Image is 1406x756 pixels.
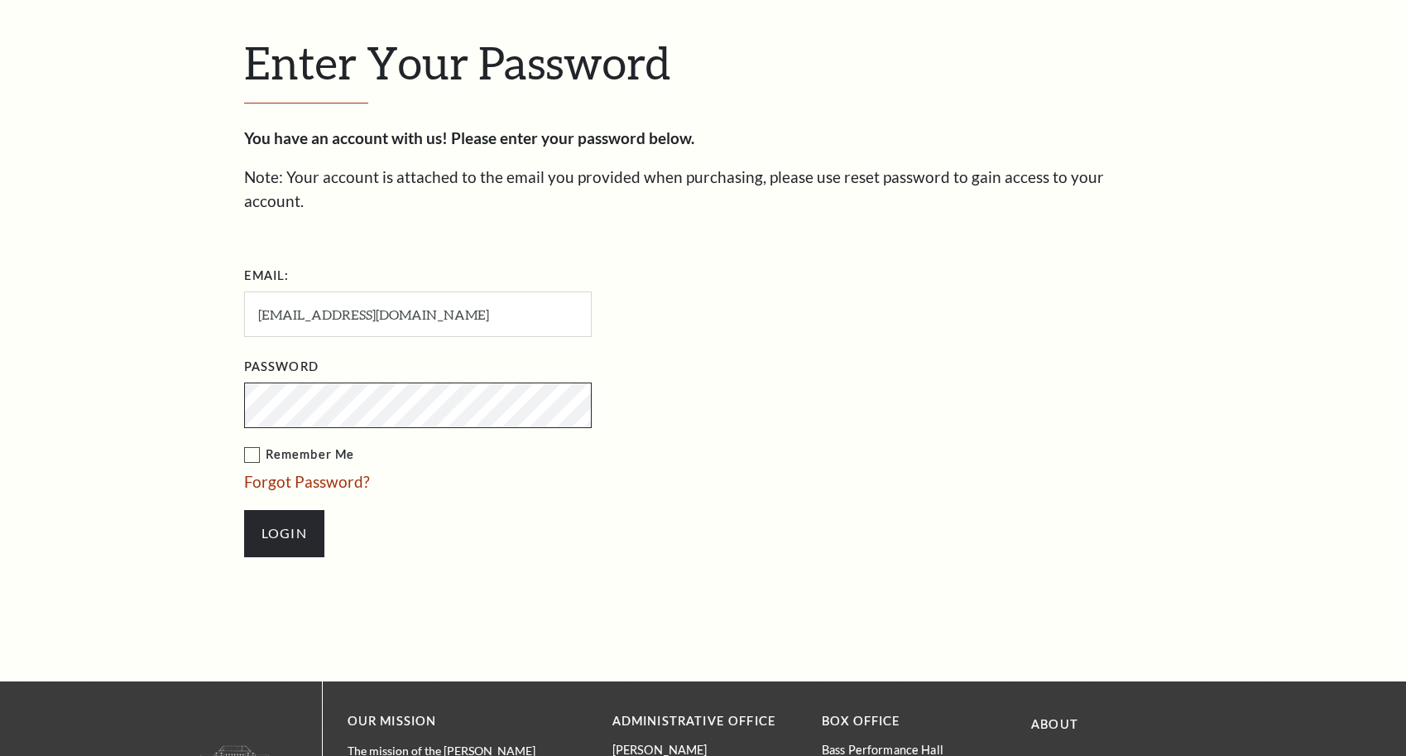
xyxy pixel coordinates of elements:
[244,472,370,491] a: Forgot Password?
[1031,717,1078,731] a: About
[244,166,1163,213] p: Note: Your account is attached to the email you provided when purchasing, please use reset passwo...
[612,711,797,732] p: Administrative Office
[451,128,694,147] strong: Please enter your password below.
[244,445,757,465] label: Remember Me
[244,266,290,287] label: Email:
[822,711,1006,732] p: BOX OFFICE
[244,291,592,337] input: Required
[244,36,670,89] span: Enter Your Password
[348,711,554,732] p: OUR MISSION
[244,510,324,556] input: Login
[244,128,448,147] strong: You have an account with us!
[244,357,319,378] label: Password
